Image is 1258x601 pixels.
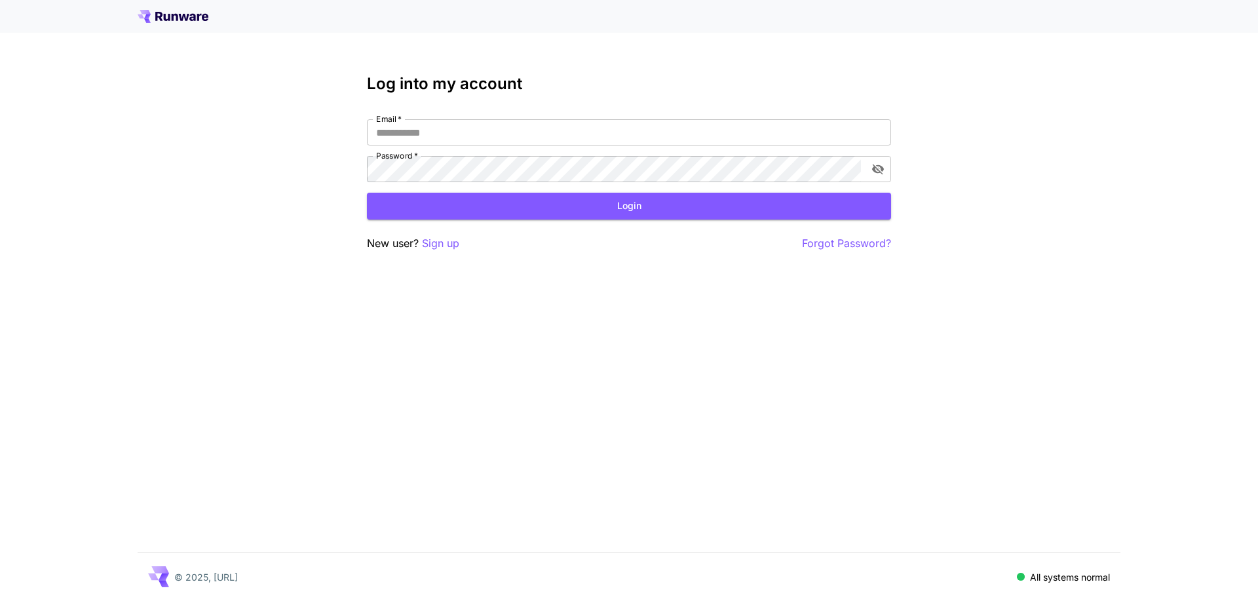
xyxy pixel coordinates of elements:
p: © 2025, [URL] [174,570,238,584]
h3: Log into my account [367,75,891,93]
button: Sign up [422,235,459,252]
button: Forgot Password? [802,235,891,252]
label: Email [376,113,402,125]
p: All systems normal [1030,570,1110,584]
p: New user? [367,235,459,252]
button: toggle password visibility [866,157,890,181]
label: Password [376,150,418,161]
button: Login [367,193,891,220]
